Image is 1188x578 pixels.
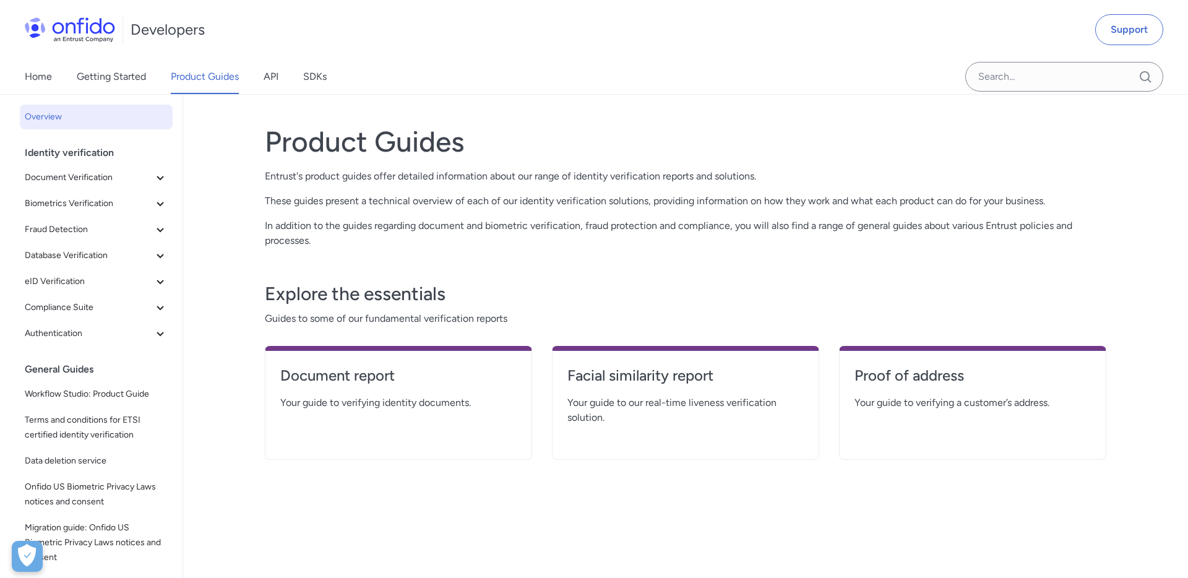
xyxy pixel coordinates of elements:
a: Proof of address [854,366,1091,395]
h4: Proof of address [854,366,1091,386]
a: API [264,59,278,94]
p: These guides present a technical overview of each of our identity verification solutions, providi... [265,194,1106,209]
h4: Document report [280,366,517,386]
div: Identity verification [25,140,178,165]
a: SDKs [303,59,327,94]
a: Document report [280,366,517,395]
a: Support [1095,14,1163,45]
button: eID Verification [20,269,173,294]
a: Getting Started [77,59,146,94]
span: Your guide to verifying a customer’s address. [854,395,1091,410]
img: Onfido Logo [25,17,115,42]
h3: Explore the essentials [265,282,1106,306]
a: Data deletion service [20,449,173,473]
span: Terms and conditions for ETSI certified identity verification [25,413,168,442]
span: Your guide to our real-time liveness verification solution. [567,395,804,425]
div: General Guides [25,357,178,382]
span: Authentication [25,326,153,341]
button: Fraud Detection [20,217,173,242]
span: Workflow Studio: Product Guide [25,387,168,402]
p: Entrust's product guides offer detailed information about our range of identity verification repo... [265,169,1106,184]
span: Guides to some of our fundamental verification reports [265,311,1106,326]
h4: Facial similarity report [567,366,804,386]
a: Facial similarity report [567,366,804,395]
a: Product Guides [171,59,239,94]
span: Compliance Suite [25,300,153,315]
button: Compliance Suite [20,295,173,320]
span: Fraud Detection [25,222,153,237]
span: Data deletion service [25,454,168,468]
div: Cookie Preferences [12,541,43,572]
span: Your guide to verifying identity documents. [280,395,517,410]
span: Biometrics Verification [25,196,153,211]
span: Database Verification [25,248,153,263]
h1: Developers [131,20,205,40]
a: Home [25,59,52,94]
button: Database Verification [20,243,173,268]
a: Overview [20,105,173,129]
a: Migration guide: Onfido US Biometric Privacy Laws notices and consent [20,515,173,570]
button: Document Verification [20,165,173,190]
a: Onfido US Biometric Privacy Laws notices and consent [20,475,173,514]
a: Terms and conditions for ETSI certified identity verification [20,408,173,447]
span: Onfido US Biometric Privacy Laws notices and consent [25,480,168,509]
h1: Product Guides [265,124,1106,159]
span: Migration guide: Onfido US Biometric Privacy Laws notices and consent [25,520,168,565]
span: Overview [25,110,168,124]
button: Authentication [20,321,173,346]
a: Workflow Studio: Product Guide [20,382,173,407]
p: In addition to the guides regarding document and biometric verification, fraud protection and com... [265,218,1106,248]
span: eID Verification [25,274,153,289]
input: Onfido search input field [965,62,1163,92]
span: Document Verification [25,170,153,185]
button: Open Preferences [12,541,43,572]
button: Biometrics Verification [20,191,173,216]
